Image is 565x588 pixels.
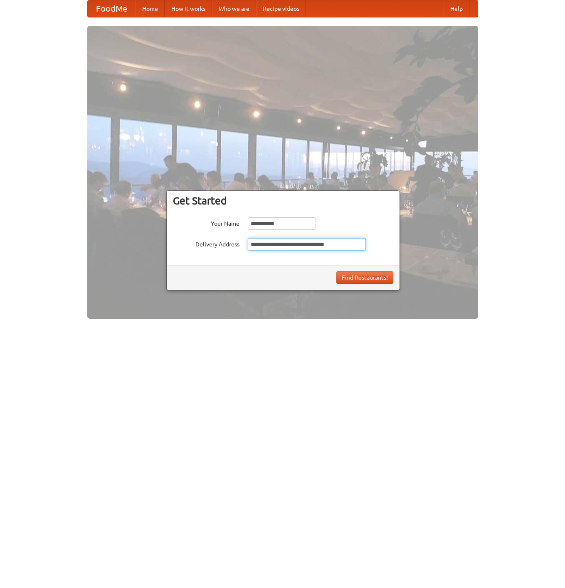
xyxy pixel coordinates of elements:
a: Who we are [212,0,256,17]
h3: Get Started [173,194,393,207]
a: How it works [165,0,212,17]
button: Find Restaurants! [336,271,393,284]
label: Delivery Address [173,238,239,248]
label: Your Name [173,217,239,228]
a: Help [444,0,469,17]
a: Home [136,0,165,17]
a: Recipe videos [256,0,306,17]
a: FoodMe [88,0,136,17]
